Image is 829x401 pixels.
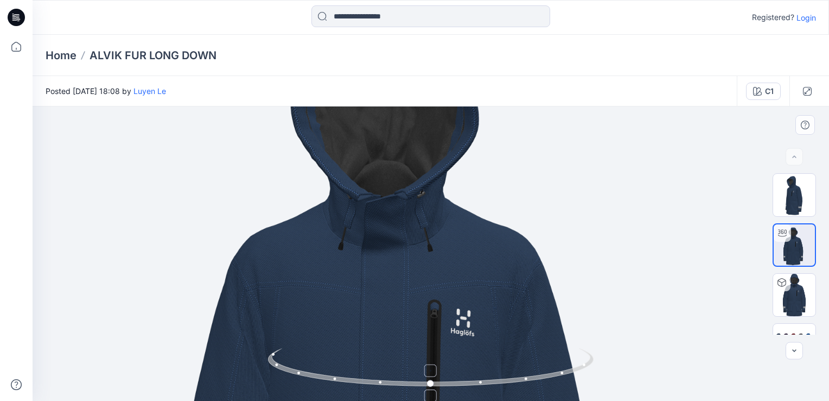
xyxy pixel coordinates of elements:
a: Home [46,48,76,63]
p: Registered? [752,11,794,24]
span: Posted [DATE] 18:08 by [46,85,166,97]
img: Alvik Fur Long Down Northern Blue [773,274,815,316]
img: Thumbnail [773,174,815,216]
p: ALVIK FUR LONG DOWN [90,48,216,63]
img: Turntable [774,224,815,266]
button: C1 [746,83,781,100]
p: Login [796,12,816,23]
div: C1 [765,85,774,97]
a: Luyen Le [133,86,166,96]
img: All colorways [773,332,815,358]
